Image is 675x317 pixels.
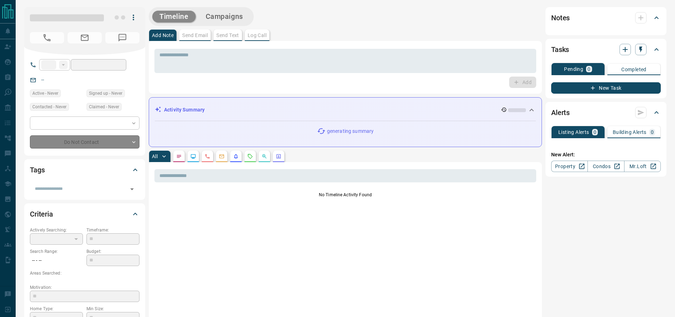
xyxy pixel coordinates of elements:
[551,104,661,121] div: Alerts
[86,248,139,255] p: Budget:
[152,11,196,22] button: Timeline
[89,90,122,97] span: Signed up - Never
[276,154,281,159] svg: Agent Actions
[89,103,119,110] span: Claimed - Never
[233,154,239,159] svg: Listing Alerts
[551,82,661,94] button: New Task
[327,128,374,135] p: generating summary
[551,12,570,24] h2: Notes
[564,67,583,72] p: Pending
[30,161,139,178] div: Tags
[30,284,139,291] p: Motivation:
[30,206,139,223] div: Criteria
[30,135,139,149] div: Do Not Contact
[594,130,596,135] p: 0
[30,270,139,276] p: Areas Searched:
[558,130,589,135] p: Listing Alerts
[651,130,654,135] p: 0
[30,227,83,233] p: Actively Searching:
[190,154,196,159] svg: Lead Browsing Activity
[41,77,44,83] a: --
[551,9,661,26] div: Notes
[105,32,139,43] span: No Number
[551,151,661,158] p: New Alert:
[262,154,267,159] svg: Opportunities
[551,41,661,58] div: Tasks
[247,154,253,159] svg: Requests
[176,154,182,159] svg: Notes
[32,90,58,97] span: Active - Never
[624,161,661,172] a: Mr.Loft
[199,11,250,22] button: Campaigns
[30,255,83,266] p: -- - --
[30,164,44,176] h2: Tags
[164,106,205,114] p: Activity Summary
[219,154,225,159] svg: Emails
[152,33,174,38] p: Add Note
[551,107,570,118] h2: Alerts
[205,154,210,159] svg: Calls
[551,44,569,55] h2: Tasks
[155,103,536,116] div: Activity Summary
[152,154,158,159] p: All
[32,103,67,110] span: Contacted - Never
[154,192,536,198] p: No Timeline Activity Found
[587,67,590,72] p: 0
[86,306,139,312] p: Min Size:
[30,306,83,312] p: Home Type:
[68,32,102,43] span: No Email
[30,32,64,43] span: No Number
[30,248,83,255] p: Search Range:
[551,161,588,172] a: Property
[127,184,137,194] button: Open
[621,67,647,72] p: Completed
[30,208,53,220] h2: Criteria
[587,161,624,172] a: Condos
[86,227,139,233] p: Timeframe:
[613,130,647,135] p: Building Alerts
